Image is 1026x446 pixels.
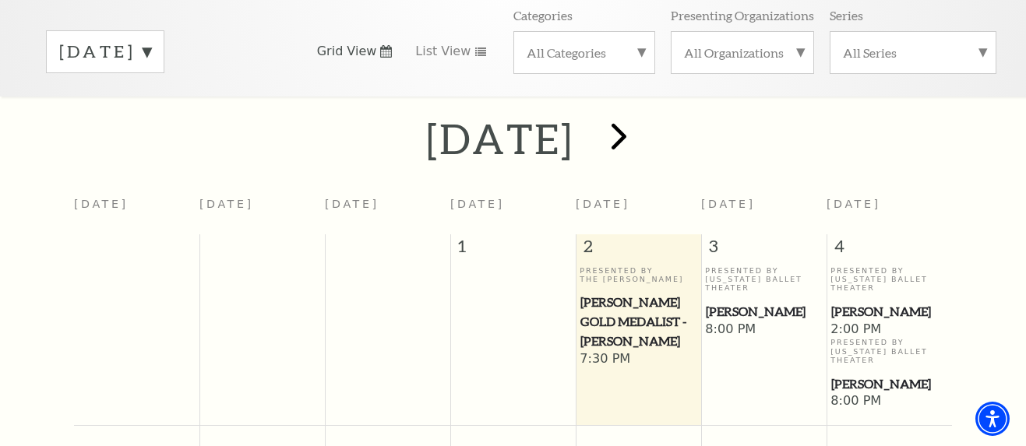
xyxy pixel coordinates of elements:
[325,188,450,234] th: [DATE]
[831,302,947,321] span: [PERSON_NAME]
[705,266,823,293] p: Presented By [US_STATE] Ballet Theater
[199,188,325,234] th: [DATE]
[576,198,630,210] span: [DATE]
[580,266,697,284] p: Presented By The [PERSON_NAME]
[831,374,947,394] span: [PERSON_NAME]
[827,198,881,210] span: [DATE]
[706,302,822,321] span: [PERSON_NAME]
[705,321,823,339] span: 8:00 PM
[59,40,151,64] label: [DATE]
[576,234,701,265] span: 2
[702,234,827,265] span: 3
[588,111,645,167] button: next
[830,7,863,23] p: Series
[830,338,948,364] p: Presented By [US_STATE] Ballet Theater
[317,43,377,60] span: Grid View
[415,43,471,60] span: List View
[450,198,505,210] span: [DATE]
[830,321,948,339] span: 2:00 PM
[830,393,948,410] span: 8:00 PM
[830,266,948,293] p: Presented By [US_STATE] Ballet Theater
[975,402,1010,436] div: Accessibility Menu
[580,293,696,350] span: [PERSON_NAME] Gold Medalist - [PERSON_NAME]
[513,7,573,23] p: Categories
[451,234,576,265] span: 1
[527,44,642,61] label: All Categories
[426,114,573,163] h2: [DATE]
[843,44,983,61] label: All Series
[701,198,756,210] span: [DATE]
[684,44,801,61] label: All Organizations
[827,234,953,265] span: 4
[671,7,814,23] p: Presenting Organizations
[580,351,697,368] span: 7:30 PM
[74,188,199,234] th: [DATE]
